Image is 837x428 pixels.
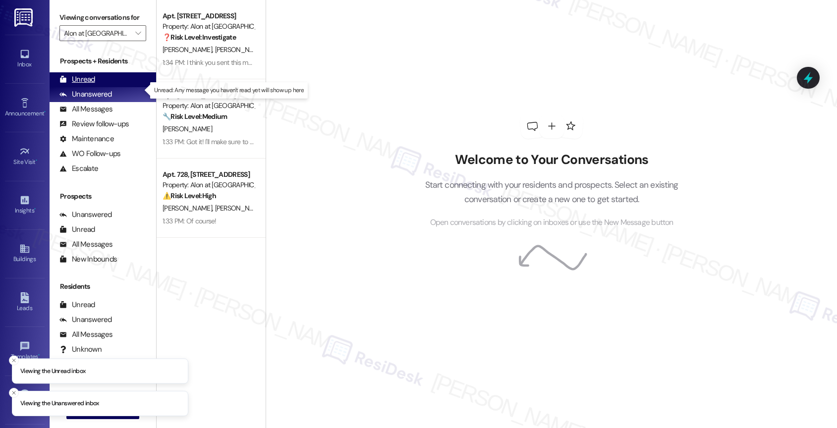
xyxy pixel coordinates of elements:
span: • [36,157,37,164]
span: [PERSON_NAME] [163,124,212,133]
button: Close toast [9,388,19,398]
div: Unanswered [59,89,112,100]
strong: ⚠️ Risk Level: High [163,191,216,200]
img: ResiDesk Logo [14,8,35,27]
label: Viewing conversations for [59,10,146,25]
div: Property: Alon at [GEOGRAPHIC_DATA] [163,101,254,111]
div: New Inbounds [59,254,117,265]
div: Maintenance [59,134,114,144]
div: Apt. [STREET_ADDRESS] [163,11,254,21]
i:  [135,29,141,37]
div: Unanswered [59,315,112,325]
div: Review follow-ups [59,119,129,129]
h2: Welcome to Your Conversations [410,152,693,168]
a: Account [5,386,45,413]
span: [PERSON_NAME] [215,45,268,54]
div: 1:34 PM: I think you sent this message on the wrong chat. [163,58,324,67]
p: Unread: Any message you haven't read yet will show up here [154,86,304,95]
p: Viewing the Unanswered inbox [20,399,99,408]
div: All Messages [59,329,112,340]
input: All communities [64,25,130,41]
div: Prospects + Residents [50,56,156,66]
p: Viewing the Unread inbox [20,367,85,375]
span: [PERSON_NAME] [215,204,265,213]
div: 1:33 PM: Of course! [163,216,217,225]
div: Property: Alon at [GEOGRAPHIC_DATA] [163,180,254,190]
a: Buildings [5,240,45,267]
div: All Messages [59,239,112,250]
div: Unread [59,300,95,310]
a: Leads [5,289,45,316]
div: Property: Alon at [GEOGRAPHIC_DATA] [163,21,254,32]
span: Open conversations by clicking on inboxes or use the New Message button [430,216,673,229]
a: Insights • [5,192,45,218]
div: Residents [50,281,156,292]
span: [PERSON_NAME] [163,45,215,54]
strong: ❓ Risk Level: Investigate [163,33,236,42]
a: Inbox [5,46,45,72]
div: Unread [59,224,95,235]
span: • [44,108,46,115]
div: All Messages [59,104,112,114]
span: [PERSON_NAME] [163,204,215,213]
p: Start connecting with your residents and prospects. Select an existing conversation or create a n... [410,178,693,206]
div: Unanswered [59,210,112,220]
a: Site Visit • [5,143,45,170]
div: Prospects [50,191,156,202]
div: Unknown [59,344,102,355]
button: Close toast [9,355,19,365]
div: 1:33 PM: Got it! I'll make sure to escalate the issue to the site team so we can check. Were you ... [163,137,754,146]
div: WO Follow-ups [59,149,120,159]
a: Templates • [5,338,45,365]
span: • [34,206,36,213]
div: Escalate [59,163,98,174]
strong: 🔧 Risk Level: Medium [163,112,227,121]
div: Unread [59,74,95,85]
div: Apt. 728, [STREET_ADDRESS] [163,169,254,180]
